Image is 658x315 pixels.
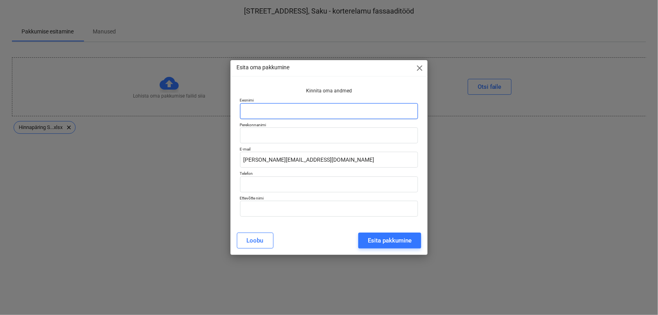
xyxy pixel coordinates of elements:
p: Ettevõtte nimi [240,196,418,201]
button: Loobu [237,233,273,248]
p: Esita oma pakkumine [237,63,290,72]
p: Perekonnanimi [240,122,418,127]
span: close [415,63,424,73]
div: Esita pakkumine [368,235,412,246]
p: Kinnita oma andmed [240,88,418,94]
div: Loobu [247,235,264,246]
button: Esita pakkumine [358,233,421,248]
p: Telefon [240,171,418,176]
p: E-mail [240,147,418,152]
p: Eesnimi [240,98,418,103]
